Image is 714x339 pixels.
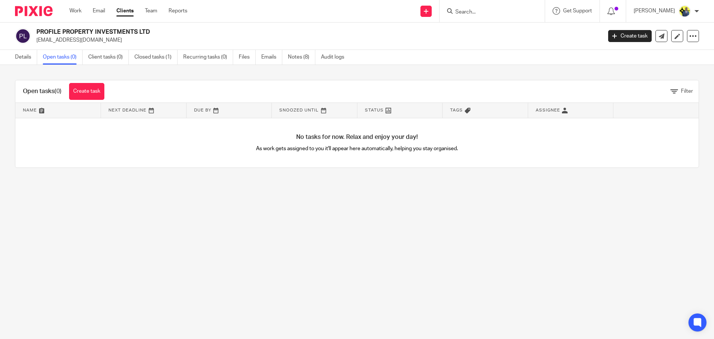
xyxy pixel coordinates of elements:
[608,30,652,42] a: Create task
[116,7,134,15] a: Clients
[321,50,350,65] a: Audit logs
[15,50,37,65] a: Details
[54,88,62,94] span: (0)
[88,50,129,65] a: Client tasks (0)
[183,50,233,65] a: Recurring tasks (0)
[563,8,592,14] span: Get Support
[23,87,62,95] h1: Open tasks
[681,89,693,94] span: Filter
[679,5,691,17] img: Dennis-Starbridge.jpg
[69,83,104,100] a: Create task
[36,36,597,44] p: [EMAIL_ADDRESS][DOMAIN_NAME]
[634,7,675,15] p: [PERSON_NAME]
[15,28,31,44] img: svg%3E
[134,50,178,65] a: Closed tasks (1)
[288,50,315,65] a: Notes (8)
[43,50,83,65] a: Open tasks (0)
[455,9,522,16] input: Search
[261,50,282,65] a: Emails
[450,108,463,112] span: Tags
[15,6,53,16] img: Pixie
[186,145,528,152] p: As work gets assigned to you it'll appear here automatically, helping you stay organised.
[36,28,485,36] h2: PROFILE PROPERTY INVESTMENTS LTD
[239,50,256,65] a: Files
[145,7,157,15] a: Team
[15,133,699,141] h4: No tasks for now. Relax and enjoy your day!
[169,7,187,15] a: Reports
[279,108,319,112] span: Snoozed Until
[93,7,105,15] a: Email
[69,7,81,15] a: Work
[365,108,384,112] span: Status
